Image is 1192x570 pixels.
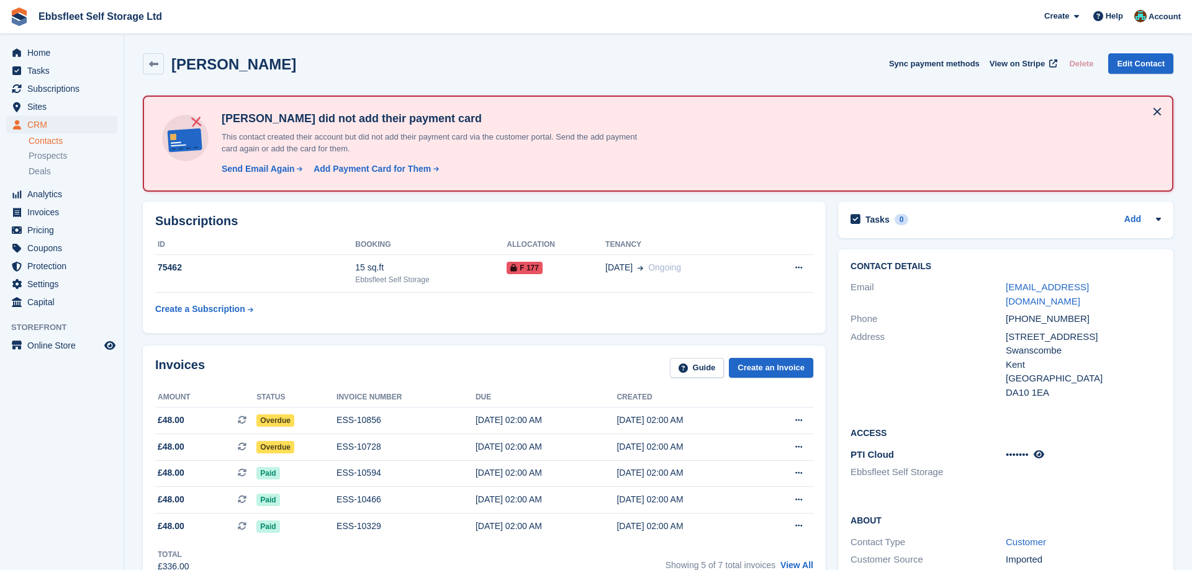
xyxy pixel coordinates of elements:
span: Deals [29,166,51,177]
span: £48.00 [158,440,184,453]
div: [PHONE_NUMBER] [1006,312,1161,326]
img: stora-icon-8386f47178a22dfd0bd8f6a31ec36ba5ce8667c1dd55bd0f319d3a0aa187defe.svg [10,7,29,26]
th: Allocation [507,235,605,255]
div: ESS-10466 [336,493,476,506]
th: ID [155,235,355,255]
h4: [PERSON_NAME] did not add their payment card [217,112,651,126]
th: Due [476,388,617,407]
th: Status [256,388,336,407]
a: Create a Subscription [155,298,253,321]
span: View on Stripe [990,58,1045,70]
span: £48.00 [158,520,184,533]
span: Sites [27,98,102,115]
span: Overdue [256,441,294,453]
a: menu [6,116,117,133]
span: Protection [27,257,102,275]
span: [DATE] [605,261,633,274]
div: Send Email Again [222,163,295,176]
a: Deals [29,165,117,178]
span: ••••••• [1006,449,1029,460]
img: no-card-linked-e7822e413c904bf8b177c4d89f31251c4716f9871600ec3ca5bfc59e148c83f4.svg [159,112,212,164]
div: ESS-10329 [336,520,476,533]
div: [DATE] 02:00 AM [616,493,758,506]
img: George Spring [1134,10,1147,22]
span: Subscriptions [27,80,102,97]
th: Booking [355,235,507,255]
a: menu [6,239,117,257]
div: [DATE] 02:00 AM [476,520,617,533]
span: Settings [27,275,102,293]
a: Customer [1006,537,1046,547]
div: Customer Source [851,553,1006,567]
a: menu [6,257,117,275]
th: Tenancy [605,235,760,255]
div: ESS-10728 [336,440,476,453]
a: menu [6,80,117,97]
a: View on Stripe [985,53,1060,74]
span: Create [1044,10,1069,22]
span: Account [1149,11,1181,23]
h2: Subscriptions [155,214,813,228]
div: Email [851,280,1006,308]
a: menu [6,293,117,311]
a: menu [6,185,117,203]
a: Contacts [29,135,117,147]
a: Ebbsfleet Self Storage Ltd [34,6,167,27]
span: Analytics [27,185,102,203]
h2: Contact Details [851,262,1161,272]
a: [EMAIL_ADDRESS][DOMAIN_NAME] [1006,282,1089,306]
button: Sync payment methods [889,53,980,74]
a: Preview store [102,338,117,353]
a: menu [6,337,117,354]
span: Paid [256,520,279,533]
span: £48.00 [158,466,184,479]
span: Tasks [27,62,102,79]
span: Ongoing [648,262,681,272]
h2: [PERSON_NAME] [171,56,296,73]
button: Delete [1064,53,1098,74]
span: Home [27,44,102,61]
div: ESS-10594 [336,466,476,479]
span: Online Store [27,337,102,354]
a: menu [6,221,117,239]
span: Capital [27,293,102,311]
p: This contact created their account but did not add their payment card via the customer portal. Se... [217,131,651,155]
div: 15 sq.ft [355,261,507,274]
span: £48.00 [158,493,184,506]
span: PTI Cloud [851,449,894,460]
div: [DATE] 02:00 AM [616,414,758,427]
div: Total [158,549,189,560]
div: [GEOGRAPHIC_DATA] [1006,372,1161,386]
span: Paid [256,467,279,479]
div: Contact Type [851,535,1006,550]
div: Phone [851,312,1006,326]
div: [DATE] 02:00 AM [616,466,758,479]
span: Help [1106,10,1123,22]
span: F 177 [507,262,543,274]
th: Created [616,388,758,407]
span: £48.00 [158,414,184,427]
a: menu [6,203,117,221]
span: Paid [256,494,279,506]
div: Imported [1006,553,1161,567]
div: ESS-10856 [336,414,476,427]
h2: Invoices [155,358,205,378]
span: Invoices [27,203,102,221]
a: Add [1124,213,1141,227]
div: Create a Subscription [155,303,245,316]
span: Pricing [27,221,102,239]
a: Add Payment Card for Them [309,163,440,176]
span: Showing 5 of 7 total invoices [666,560,775,570]
div: DA10 1EA [1006,386,1161,400]
h2: About [851,514,1161,526]
a: View All [780,560,813,570]
div: [DATE] 02:00 AM [476,414,617,427]
div: [DATE] 02:00 AM [476,440,617,453]
span: Storefront [11,321,124,334]
a: Create an Invoice [729,358,813,378]
div: Ebbsfleet Self Storage [355,274,507,285]
h2: Access [851,426,1161,439]
div: Add Payment Card for Them [314,163,431,176]
div: Address [851,330,1006,400]
a: menu [6,275,117,293]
